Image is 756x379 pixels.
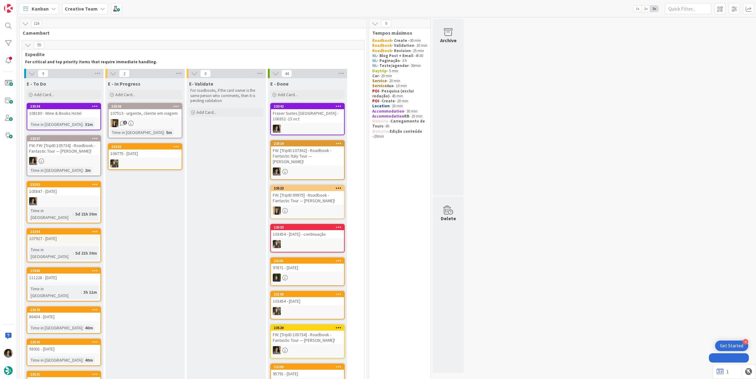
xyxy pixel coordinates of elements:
div: 40m [83,357,95,363]
strong: Roadbook [372,48,391,53]
strong: Accommodation [372,109,404,114]
a: 23342Fraser Suites [GEOGRAPHIC_DATA] - 106352 -15 octMS [270,103,345,135]
span: 2x [642,6,650,12]
div: Time in [GEOGRAPHIC_DATA] [29,167,82,174]
strong: Website [372,129,388,134]
div: 23342 [274,104,344,109]
div: 23537FW: FW: [TripID:105734] - Roadbook - Fantastic Tour — [PERSON_NAME]! [27,136,100,155]
div: 106775 - [DATE] [108,149,182,158]
strong: Service [372,83,387,88]
div: 86434 - [DATE] [27,313,100,321]
div: MS [271,125,344,133]
p: - 10 min [372,83,427,88]
img: IG [273,240,281,248]
strong: Car [372,73,379,78]
div: 23536 [108,104,182,109]
strong: Roadbook [372,38,391,43]
strong: - Teste/agendar [377,63,409,68]
div: 23204107927 - [DATE] [27,229,100,243]
span: 44 [281,70,292,77]
div: 23523 [274,186,344,190]
a: 23533103454 - [DATE] - continuaçãoIG [270,224,345,252]
div: Open Get Started checklist, remaining modules: 4 [715,341,748,351]
span: Camembert [23,30,359,36]
a: 23203106775 - [DATE]IG [108,143,182,170]
span: Tempos máximos [372,30,423,36]
div: Time in [GEOGRAPHIC_DATA] [29,285,81,299]
strong: - Blog Post + Email [377,53,413,58]
span: : [82,167,83,174]
div: 97871 - [DATE] [271,264,344,272]
p: - 20min [372,129,427,139]
a: 23202105847 - [DATE]MSTime in [GEOGRAPHIC_DATA]:5d 21h 30m [27,181,101,223]
div: 23524FW: [TripID:107362] - Roadbook - Fantastic Italy Tour — [PERSON_NAME]! [271,141,344,166]
p: - - 6h [372,119,427,129]
div: FW: [TripID:107362] - Roadbook - Fantastic Italy Tour — [PERSON_NAME]! [271,146,344,166]
div: 23342Fraser Suites [GEOGRAPHIC_DATA] - 106352 -15 oct [271,104,344,123]
div: Time in [GEOGRAPHIC_DATA] [29,207,73,221]
span: 1x [633,6,642,12]
div: FW: [TripID:105734] - Roadbook - Fantastic Tour — [PERSON_NAME]! [271,331,344,344]
div: 23198 [274,292,344,297]
div: IG [108,159,182,167]
strong: Carregamento de Tours [372,118,426,129]
span: 0 [381,20,391,27]
div: 23523FW: [TripID:99975] - Roadbook - Fantastic Tour — [PERSON_NAME]! [271,185,344,205]
p: - 5 min [372,69,427,74]
div: Time in [GEOGRAPHIC_DATA] [29,357,82,363]
img: IG [110,159,118,167]
div: 23200 [274,365,344,369]
div: Get Started [720,343,743,349]
div: 23536107513 - urgente, cliente em viagem [108,104,182,117]
div: 105847 - [DATE] [27,187,100,195]
div: 23530 [27,339,100,345]
p: For roadbooks, if the card owner is the same person who comments, then it is pending validation [190,88,262,103]
div: FW: [TripID:99975] - Roadbook - Fantastic Tour — [PERSON_NAME]! [271,191,344,205]
div: 5m [165,129,174,136]
div: 23201 [271,258,344,264]
span: 1 [123,121,127,125]
strong: Daytrip [372,68,387,74]
a: 23523FW: [TripID:99975] - Roadbook - Fantastic Tour — [PERSON_NAME]!SP [270,185,345,219]
div: 23531 [27,372,100,377]
div: 95791 - [DATE] [271,370,344,378]
div: FW: FW: [TripID:105734] - Roadbook - Fantastic Tour — [PERSON_NAME]! [27,141,100,155]
a: 23520FW: [TripID:105734] - Roadbook - Fantastic Tour — [PERSON_NAME]!MS [270,324,345,359]
p: - 20 min [372,43,427,48]
img: IG [273,307,281,315]
div: Time in [GEOGRAPHIC_DATA] [29,324,82,331]
div: Time in [GEOGRAPHIC_DATA] [110,129,164,136]
span: : [73,211,74,217]
a: 23204107927 - [DATE]Time in [GEOGRAPHIC_DATA]:5d 21h 30m [27,228,101,262]
div: 23200 [271,364,344,370]
span: : [82,324,83,331]
div: 93001 - [DATE] [27,345,100,353]
strong: RB [404,114,409,119]
a: 2353093001 - [DATE]Time in [GEOGRAPHIC_DATA]:40m [27,339,101,366]
span: : [164,129,165,136]
div: MS [271,346,344,354]
div: 23342 [271,104,344,109]
div: 23203 [108,144,182,149]
strong: - Create [379,98,395,104]
p: - 20 min [372,114,427,119]
div: 23201 [274,259,344,263]
img: MS [29,157,37,165]
div: Fraser Suites [GEOGRAPHIC_DATA] - 106352 -15 oct [271,109,344,123]
p: - 3 h [372,58,427,63]
div: 108180 - Wine & Books Hotel [27,109,100,117]
p: - 30min [372,63,427,68]
img: MS [273,167,281,176]
span: 116 [31,20,42,27]
div: 23537 [30,136,100,141]
div: 23520 [274,326,344,330]
div: MS [27,197,100,205]
strong: POI [372,98,379,104]
div: Time in [GEOGRAPHIC_DATA] [29,246,73,260]
div: 23202105847 - [DATE] [27,182,100,195]
span: : [73,250,74,256]
div: 23486111228 - [DATE] [27,268,100,282]
div: 23204 [27,229,100,234]
span: 9 [38,70,48,77]
div: 23524 [271,141,344,146]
